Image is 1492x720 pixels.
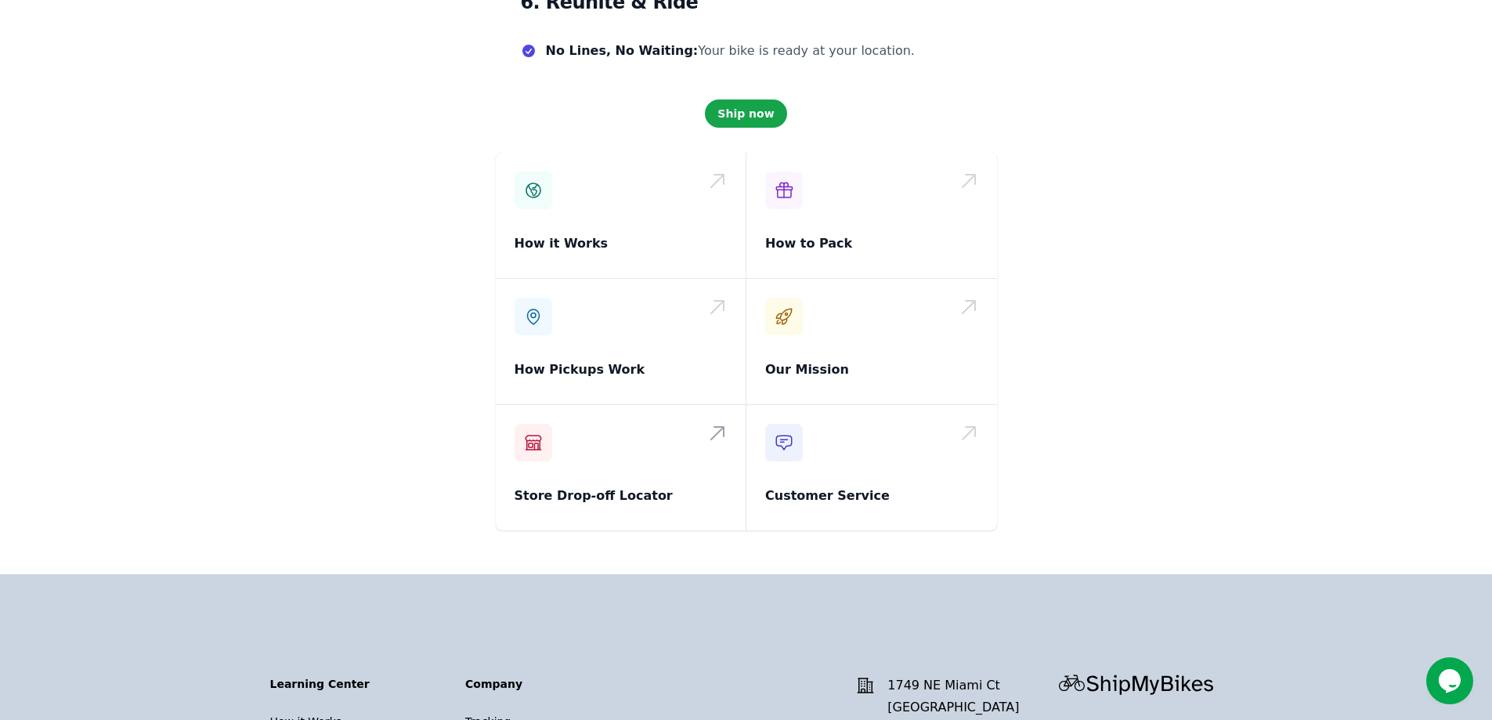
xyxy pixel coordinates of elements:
[515,362,645,377] a: How Pickups Work
[705,99,786,128] a: Ship now
[270,678,370,690] a: Learning Center
[717,106,774,121] span: Ship now
[546,43,699,58] strong: No Lines, No Waiting:
[546,40,915,62] span: Your bike is ready at your location.
[465,675,636,693] p: Company
[515,236,609,251] a: How it Works
[765,488,890,503] a: Customer Service
[765,236,852,251] a: How to Pack
[887,675,1019,718] dd: 1749 NE Miami Ct [GEOGRAPHIC_DATA]
[515,488,673,503] a: Store Drop-off Locator
[765,362,849,377] a: Our Mission
[1426,657,1476,704] iframe: chat widget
